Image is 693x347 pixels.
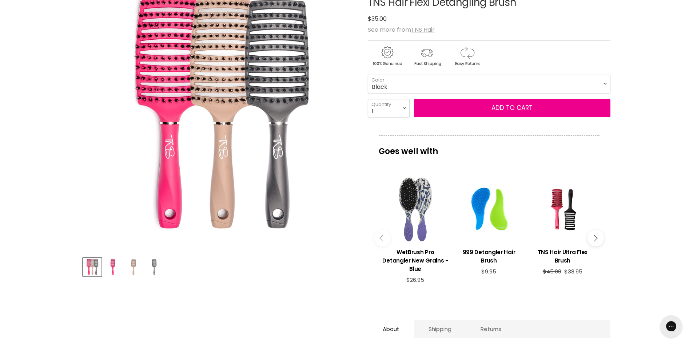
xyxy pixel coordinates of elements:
a: View product:WetBrush Pro Detangler New Grains - Blue [382,242,449,277]
img: TNS Hair Flexi Detangling Brush [125,259,142,276]
img: TNS Hair Flexi Detangling Brush [84,259,101,276]
span: $26.95 [406,276,424,284]
h3: 999 Detangler Hair Brush [456,248,522,265]
a: Shipping [414,320,466,338]
button: TNS Hair Flexi Detangling Brush [145,258,164,276]
span: $38.95 [564,268,582,275]
span: $35.00 [368,15,387,23]
h3: TNS Hair Ultra Flex Brush [529,248,596,265]
img: TNS Hair Flexi Detangling Brush [104,259,122,276]
p: Goes well with [379,135,600,159]
img: shipping.gif [408,45,446,67]
span: $45.00 [543,268,561,275]
img: returns.gif [448,45,486,67]
button: TNS Hair Flexi Detangling Brush [83,258,101,276]
a: Returns [466,320,516,338]
button: TNS Hair Flexi Detangling Brush [104,258,122,276]
div: Product thumbnails [82,256,356,276]
a: About [368,320,414,338]
select: Quantity [368,99,410,117]
span: Add to cart [491,103,533,112]
span: $9.95 [481,268,496,275]
a: View product:TNS Hair Ultra Flex Brush [529,242,596,268]
h3: WetBrush Pro Detangler New Grains - Blue [382,248,449,273]
span: See more from [368,25,435,34]
a: TNS Hair [411,25,435,34]
iframe: Gorgias live chat messenger [657,313,686,340]
button: TNS Hair Flexi Detangling Brush [124,258,143,276]
img: TNS Hair Flexi Detangling Brush [146,259,163,276]
img: genuine.gif [368,45,406,67]
a: View product:999 Detangler Hair Brush [456,242,522,268]
button: Add to cart [414,99,610,117]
